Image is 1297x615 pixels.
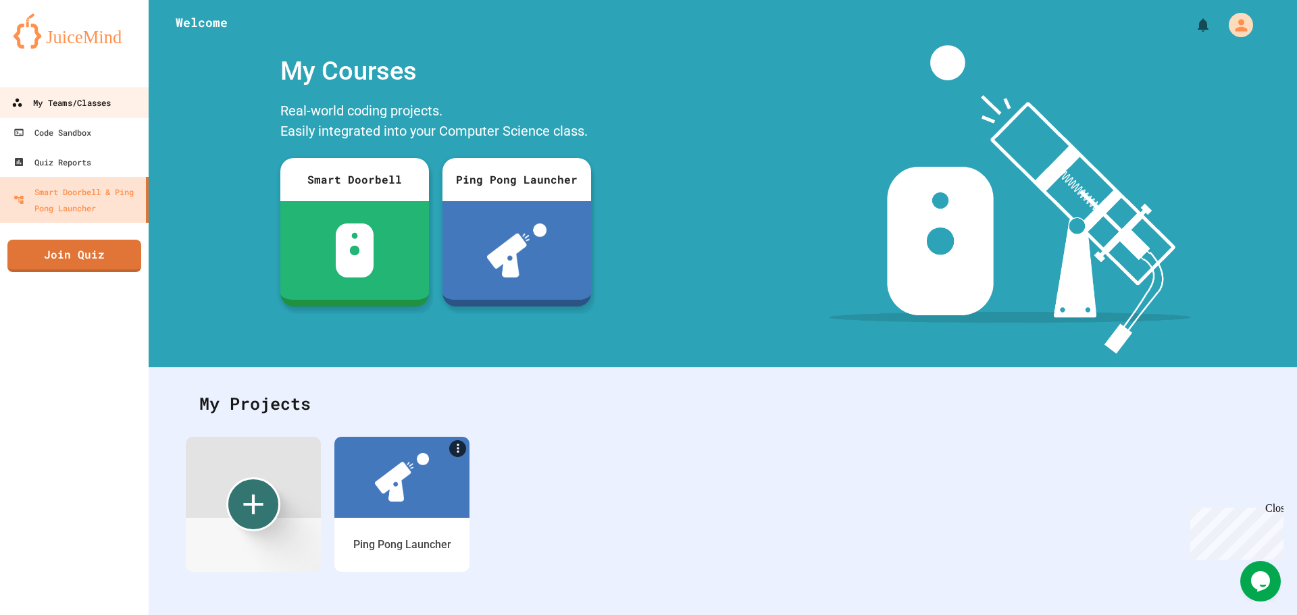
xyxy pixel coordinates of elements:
img: logo-orange.svg [14,14,135,49]
div: Smart Doorbell [280,158,429,201]
div: Ping Pong Launcher [442,158,591,201]
div: My Teams/Classes [11,95,111,111]
div: My Courses [274,45,598,97]
div: My Account [1215,9,1256,41]
div: Ping Pong Launcher [353,537,451,553]
iframe: chat widget [1240,561,1283,601]
div: Smart Doorbell & Ping Pong Launcher [14,184,141,216]
img: ppl-with-ball.png [375,453,429,502]
img: banner-image-my-projects.png [829,45,1191,354]
div: Quiz Reports [14,154,91,170]
div: Code Sandbox [14,124,91,140]
img: ppl-with-ball.png [487,223,547,277]
div: My Notifications [1170,14,1215,36]
a: Join Quiz [7,240,141,272]
div: My Projects [186,377,1260,430]
a: More [449,440,466,457]
iframe: chat widget [1185,502,1283,560]
img: sdb-white.svg [336,223,374,277]
a: MorePing Pong Launcher [334,437,469,572]
div: Chat with us now!Close [5,5,93,86]
div: Real-world coding projects. Easily integrated into your Computer Science class. [274,97,598,148]
div: Create new [226,477,280,531]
